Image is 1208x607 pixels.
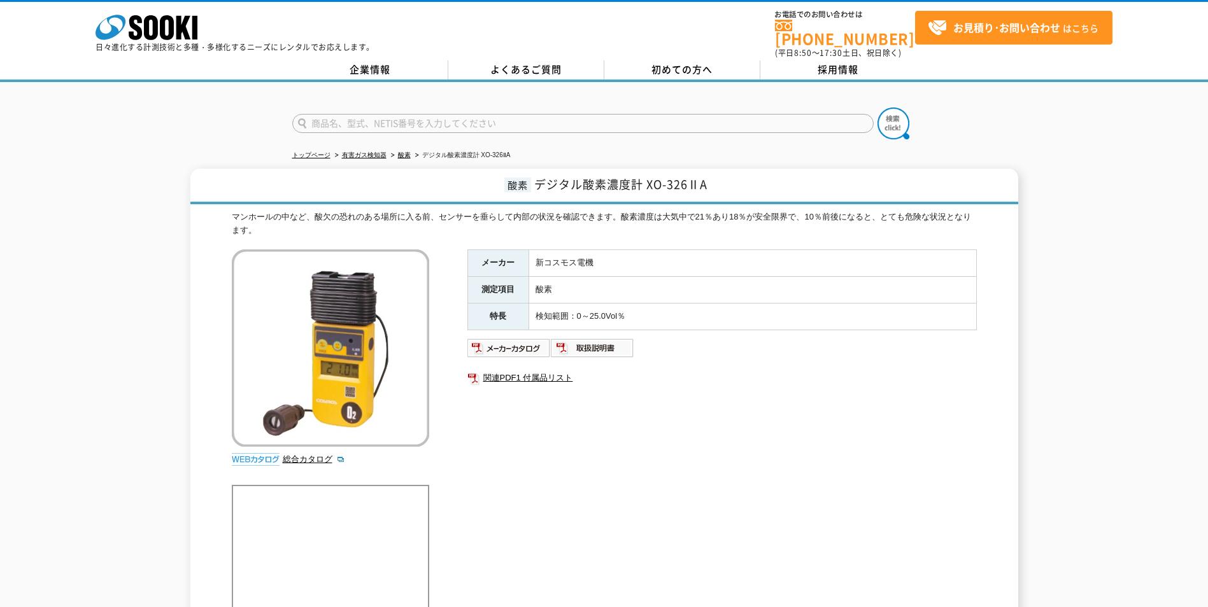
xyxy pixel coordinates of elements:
td: 検知範囲：0～25.0Vol％ [529,303,976,330]
img: webカタログ [232,453,280,466]
span: 17:30 [820,47,842,59]
strong: お見積り･お問い合わせ [953,20,1060,35]
span: デジタル酸素濃度計 XO-326ⅡA [534,176,707,193]
img: デジタル酸素濃度計 XO-326ⅡA [232,249,429,447]
td: 新コスモス電機 [529,250,976,277]
li: デジタル酸素濃度計 XO-326ⅡA [413,149,511,162]
img: メーカーカタログ [467,338,551,358]
td: 酸素 [529,277,976,303]
a: 初めての方へ [604,60,760,80]
th: 測定項目 [467,277,529,303]
a: 関連PDF1 付属品リスト [467,370,977,386]
span: 初めての方へ [651,62,713,76]
a: 有害ガス検知器 [342,151,387,158]
span: 酸素 [504,178,531,192]
a: 総合カタログ [283,454,345,464]
a: 酸素 [398,151,411,158]
th: 特長 [467,303,529,330]
a: [PHONE_NUMBER] [775,20,915,46]
a: 取扱説明書 [551,346,634,356]
p: 日々進化する計測技術と多種・多様化するニーズにレンタルでお応えします。 [96,43,374,51]
th: メーカー [467,250,529,277]
span: はこちら [928,18,1098,38]
a: トップページ [292,151,330,158]
img: 取扱説明書 [551,338,634,358]
input: 商品名、型式、NETIS番号を入力してください [292,114,874,133]
a: 企業情報 [292,60,448,80]
a: メーカーカタログ [467,346,551,356]
a: お見積り･お問い合わせはこちら [915,11,1112,45]
a: 採用情報 [760,60,916,80]
span: お電話でのお問い合わせは [775,11,915,18]
div: マンホールの中など、酸欠の恐れのある場所に入る前、センサーを垂らして内部の状況を確認できます。酸素濃度は大気中で21％あり18％が安全限界で、10％前後になると、とても危険な状況となります。 [232,211,977,237]
span: (平日 ～ 土日、祝日除く) [775,47,901,59]
span: 8:50 [794,47,812,59]
a: よくあるご質問 [448,60,604,80]
img: btn_search.png [878,108,909,139]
